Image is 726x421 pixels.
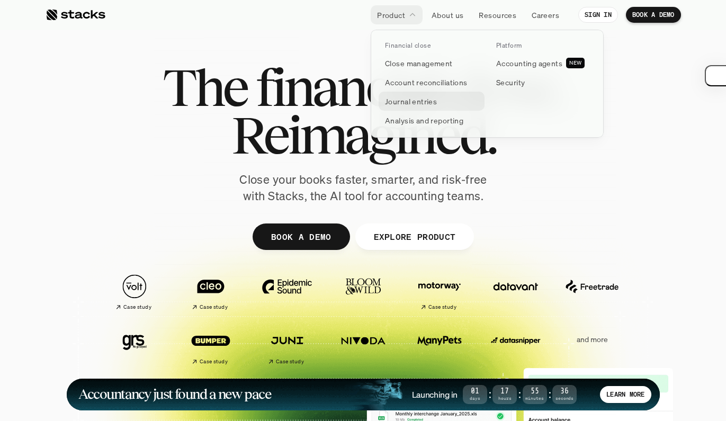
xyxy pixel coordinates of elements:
[547,388,552,400] strong: :
[552,389,577,395] span: 36
[496,77,525,88] p: Security
[523,397,547,400] span: Minutes
[492,389,517,395] span: 17
[490,53,596,73] a: Accounting agentsNEW
[463,389,487,395] span: 01
[102,269,167,315] a: Case study
[385,96,437,107] p: Journal entries
[163,64,247,111] span: The
[487,388,492,400] strong: :
[559,335,625,344] p: and more
[377,10,405,21] p: Product
[355,223,474,250] a: EXPLORE PRODUCT
[552,397,577,400] span: Seconds
[412,389,458,400] h4: Launching in
[256,64,438,111] span: financial
[254,323,320,369] a: Case study
[379,92,485,111] a: Journal entries
[626,7,681,23] a: BOOK A DEMO
[373,229,455,244] p: EXPLORE PRODUCT
[178,269,244,315] a: Case study
[432,10,463,21] p: About us
[606,391,644,398] p: LEARN MORE
[385,58,453,69] p: Close management
[428,304,456,310] h2: Case study
[532,10,559,21] p: Careers
[578,7,618,23] a: SIGN IN
[252,223,349,250] a: BOOK A DEMO
[517,388,522,400] strong: :
[496,58,562,69] p: Accounting agents
[490,73,596,92] a: Security
[385,77,468,88] p: Account reconciliations
[479,10,516,21] p: Resources
[463,397,487,400] span: Days
[425,5,470,24] a: About us
[472,5,523,24] a: Resources
[200,304,228,310] h2: Case study
[632,11,675,19] p: BOOK A DEMO
[385,42,431,49] p: Financial close
[231,172,496,204] p: Close your books faster, smarter, and risk-free with Stacks, the AI tool for accounting teams.
[276,359,304,365] h2: Case study
[200,359,228,365] h2: Case study
[569,60,581,66] h2: NEW
[379,111,485,130] a: Analysis and reporting
[525,5,566,24] a: Careers
[67,379,660,410] a: Accountancy just found a new paceLaunching in01Days:17Hours:55Minutes:36SecondsLEARN MORE
[496,42,522,49] p: Platform
[178,323,244,369] a: Case study
[385,115,463,126] p: Analysis and reporting
[407,269,472,315] a: Case study
[78,388,272,400] h1: Accountancy just found a new pace
[379,53,485,73] a: Close management
[125,245,172,253] a: Privacy Policy
[231,111,495,159] span: Reimagined.
[123,304,151,310] h2: Case study
[379,73,485,92] a: Account reconciliations
[585,11,612,19] p: SIGN IN
[271,229,331,244] p: BOOK A DEMO
[492,397,517,400] span: Hours
[523,389,547,395] span: 55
